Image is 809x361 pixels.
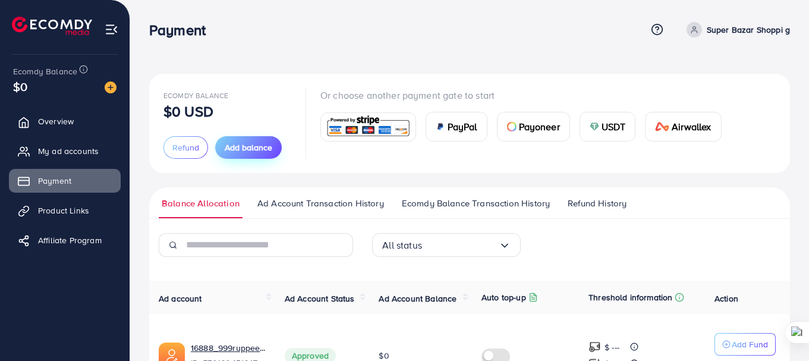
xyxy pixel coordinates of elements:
[605,340,619,354] p: $ ---
[38,234,102,246] span: Affiliate Program
[9,169,121,193] a: Payment
[163,136,208,159] button: Refund
[105,23,118,36] img: menu
[325,114,412,140] img: card
[448,120,477,134] span: PayPal
[682,22,790,37] a: Super Bazar Shoppi g
[13,78,27,95] span: $0
[372,233,521,257] div: Search for option
[215,136,282,159] button: Add balance
[402,197,550,210] span: Ecomdy Balance Transaction History
[602,120,626,134] span: USDT
[714,293,738,305] span: Action
[588,341,601,353] img: top-up amount
[163,90,228,101] span: Ecomdy Balance
[9,109,121,133] a: Overview
[162,197,240,210] span: Balance Allocation
[580,112,636,142] a: cardUSDT
[163,104,213,118] p: $0 USD
[159,293,202,305] span: Ad account
[12,17,92,35] img: logo
[13,65,77,77] span: Ecomdy Balance
[519,120,560,134] span: Payoneer
[9,139,121,163] a: My ad accounts
[38,205,89,216] span: Product Links
[38,175,71,187] span: Payment
[9,228,121,252] a: Affiliate Program
[382,236,422,255] span: All status
[588,290,672,305] p: Threshold information
[436,122,445,131] img: card
[481,290,526,305] p: Auto top-up
[105,81,117,93] img: image
[257,197,384,210] span: Ad Account Transaction History
[422,236,499,255] input: Search for option
[191,342,266,354] a: 16888_999ruppees_1746603420412
[655,122,669,131] img: card
[707,23,790,37] p: Super Bazar Shoppi g
[172,142,199,153] span: Refund
[497,112,570,142] a: cardPayoneer
[320,112,416,142] a: card
[714,333,776,356] button: Add Fund
[758,307,800,352] iframe: Chat
[645,112,721,142] a: cardAirwallex
[426,112,487,142] a: cardPayPal
[672,120,711,134] span: Airwallex
[38,115,74,127] span: Overview
[285,293,355,305] span: Ad Account Status
[225,142,272,153] span: Add balance
[590,122,599,131] img: card
[732,337,768,351] p: Add Fund
[568,197,627,210] span: Refund History
[149,21,215,39] h3: Payment
[379,293,457,305] span: Ad Account Balance
[9,199,121,222] a: Product Links
[507,122,517,131] img: card
[320,88,731,102] p: Or choose another payment gate to start
[38,145,99,157] span: My ad accounts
